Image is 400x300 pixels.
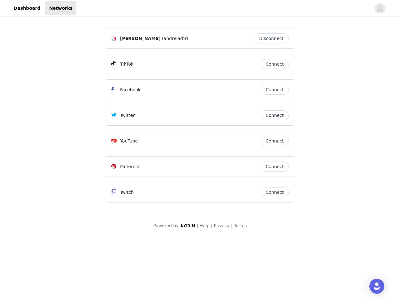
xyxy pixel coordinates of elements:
[111,36,116,41] img: Instagram Icon
[180,224,196,228] img: logo
[261,85,289,95] button: Connect
[261,136,289,146] button: Connect
[369,279,384,294] div: Open Intercom Messenger
[231,223,232,228] span: |
[45,1,76,15] a: Networks
[120,87,141,93] p: Facebook
[377,3,383,13] div: avatar
[261,187,289,197] button: Connect
[197,223,198,228] span: |
[153,223,178,228] span: Powered by
[120,163,139,170] p: Pinterest
[211,223,212,228] span: |
[120,35,161,42] span: [PERSON_NAME]
[214,223,230,228] a: Privacy
[10,1,44,15] a: Dashboard
[254,33,289,43] button: Disconnect
[261,162,289,172] button: Connect
[120,61,133,67] p: TikTok
[120,189,134,196] p: Twitch
[200,223,210,228] a: Help
[162,35,188,42] span: (andreiarbr)
[261,110,289,120] button: Connect
[261,59,289,69] button: Connect
[120,138,138,144] p: YouTube
[234,223,247,228] a: Terms
[120,112,135,119] p: Twitter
